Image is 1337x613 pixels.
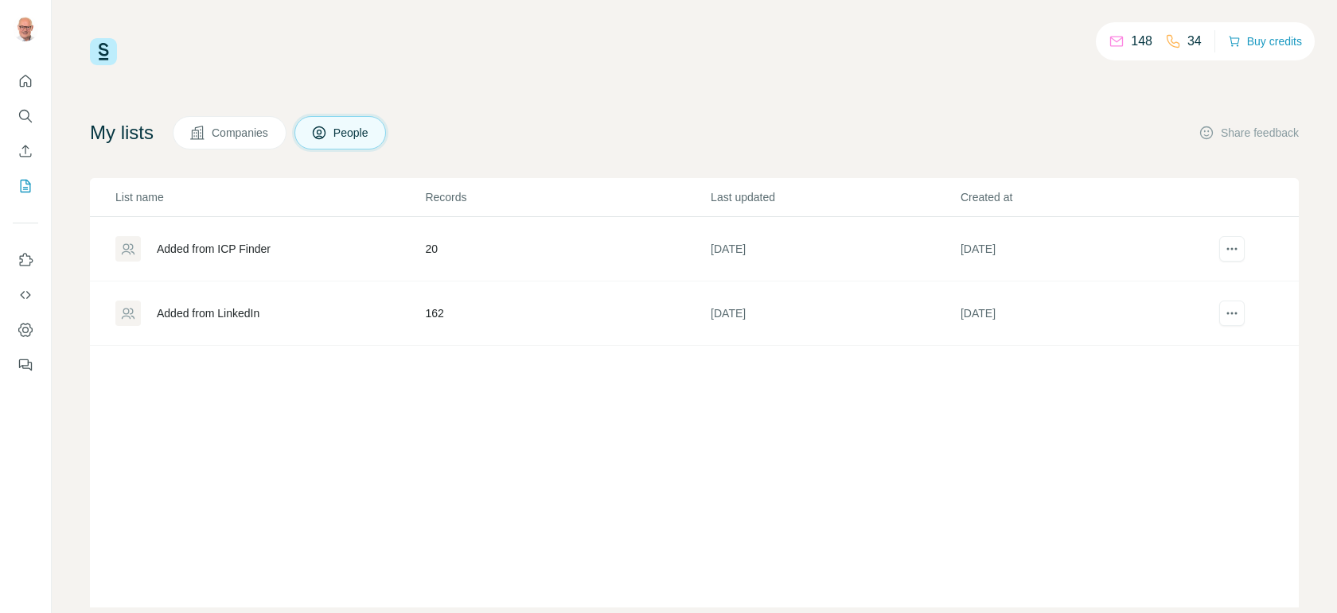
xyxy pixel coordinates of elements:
[1199,125,1299,141] button: Share feedback
[13,246,38,274] button: Use Surfe on LinkedIn
[157,241,271,257] div: Added from ICP Finder
[711,189,959,205] p: Last updated
[90,120,154,145] h4: My lists
[1228,30,1302,52] button: Buy credits
[960,281,1210,346] td: [DATE]
[115,189,423,205] p: List name
[1131,32,1152,51] p: 148
[13,172,38,200] button: My lists
[13,281,38,309] button: Use Surfe API
[13,316,38,344] button: Dashboard
[1219,236,1245,262] button: actions
[333,125,370,141] span: People
[961,189,1209,205] p: Created at
[424,217,710,281] td: 20
[13,351,38,379] button: Feedback
[157,305,259,321] div: Added from LinkedIn
[1219,301,1245,326] button: actions
[90,38,117,65] img: Surfe Logo
[425,189,709,205] p: Records
[13,67,38,95] button: Quick start
[424,281,710,346] td: 162
[212,125,270,141] span: Companies
[1187,32,1202,51] p: 34
[13,16,38,41] img: Avatar
[710,281,960,346] td: [DATE]
[960,217,1210,281] td: [DATE]
[13,102,38,130] button: Search
[710,217,960,281] td: [DATE]
[13,137,38,165] button: Enrich CSV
